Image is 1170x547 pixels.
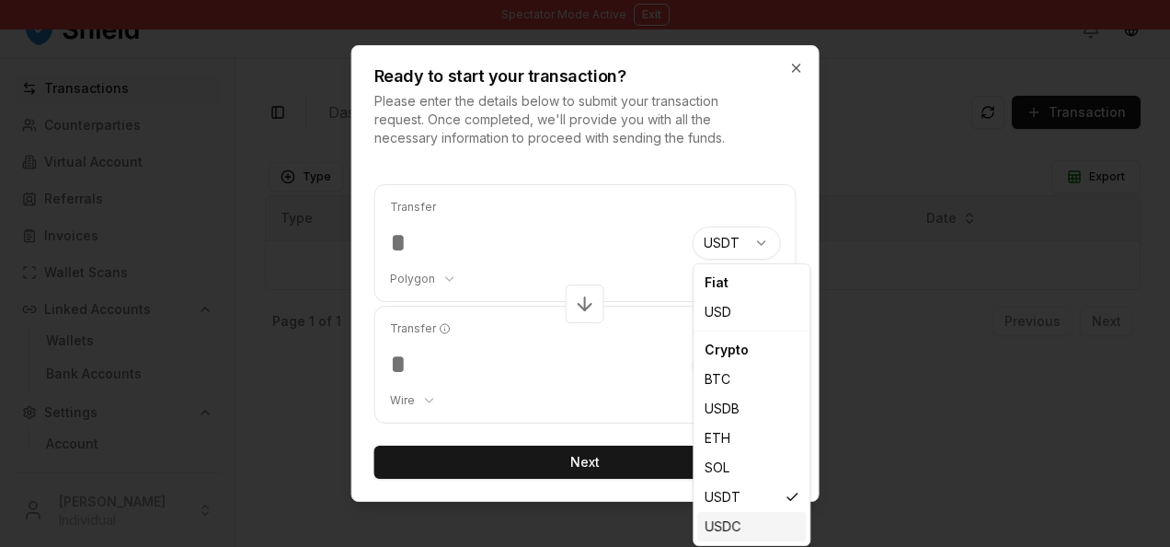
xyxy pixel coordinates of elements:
span: SOL [705,459,729,477]
div: Fiat [697,268,806,297]
span: USDB [705,400,740,418]
div: Crypto [697,335,806,365]
span: USDT [705,488,740,506]
span: USD [705,303,731,321]
span: USDC [705,518,740,536]
span: ETH [705,429,730,448]
span: BTC [705,370,730,389]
